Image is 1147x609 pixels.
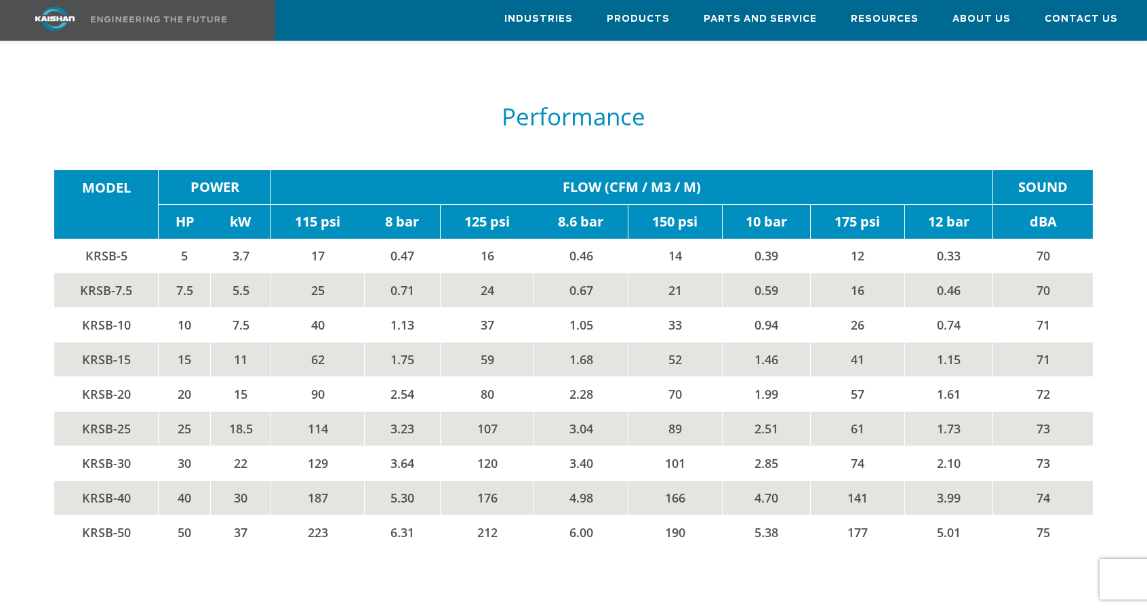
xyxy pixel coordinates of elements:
[54,104,1093,130] h5: Performance
[365,308,441,342] td: 1.13
[905,205,993,239] td: 12 bar
[534,481,628,515] td: 4.98
[159,273,211,308] td: 7.5
[534,273,628,308] td: 0.67
[54,446,159,481] td: KRSB-30
[270,412,364,446] td: 114
[992,515,1093,550] td: 75
[270,205,364,239] td: 115 psi
[159,308,211,342] td: 10
[723,342,811,377] td: 1.46
[628,515,722,550] td: 190
[810,239,904,273] td: 12
[851,1,919,37] a: Resources
[4,7,106,31] img: kaishan logo
[534,515,628,550] td: 6.00
[440,412,534,446] td: 107
[628,205,722,239] td: 150 psi
[723,308,811,342] td: 0.94
[440,515,534,550] td: 212
[992,342,1093,377] td: 71
[723,412,811,446] td: 2.51
[159,481,211,515] td: 40
[628,481,722,515] td: 166
[534,239,628,273] td: 0.46
[504,1,573,37] a: Industries
[211,308,271,342] td: 7.5
[905,273,993,308] td: 0.46
[628,239,722,273] td: 14
[504,12,573,27] span: Industries
[54,342,159,377] td: KRSB-15
[54,481,159,515] td: KRSB-40
[723,446,811,481] td: 2.85
[810,446,904,481] td: 74
[810,308,904,342] td: 26
[211,481,271,515] td: 30
[534,342,628,377] td: 1.68
[704,12,817,27] span: Parts and Service
[211,412,271,446] td: 18.5
[723,205,811,239] td: 10 bar
[365,412,441,446] td: 3.23
[992,273,1093,308] td: 70
[992,205,1093,239] td: dBA
[992,446,1093,481] td: 73
[54,377,159,412] td: KRSB-20
[440,239,534,273] td: 16
[211,446,271,481] td: 22
[159,239,211,273] td: 5
[159,377,211,412] td: 20
[365,377,441,412] td: 2.54
[952,1,1011,37] a: About Us
[211,273,271,308] td: 5.5
[440,446,534,481] td: 120
[992,170,1093,205] td: SOUND
[270,481,364,515] td: 187
[1045,1,1118,37] a: Contact Us
[270,170,992,205] td: FLOW (CFM / M3 / M)
[270,239,364,273] td: 17
[723,239,811,273] td: 0.39
[159,205,211,239] td: HP
[992,412,1093,446] td: 73
[365,446,441,481] td: 3.64
[365,481,441,515] td: 5.30
[54,412,159,446] td: KRSB-25
[365,342,441,377] td: 1.75
[810,205,904,239] td: 175 psi
[905,515,993,550] td: 5.01
[607,1,670,37] a: Products
[628,446,722,481] td: 101
[270,273,364,308] td: 25
[810,377,904,412] td: 57
[440,481,534,515] td: 176
[365,239,441,273] td: 0.47
[992,377,1093,412] td: 72
[270,342,364,377] td: 62
[54,273,159,308] td: KRSB-7.5
[905,342,993,377] td: 1.15
[211,342,271,377] td: 11
[534,446,628,481] td: 3.40
[810,412,904,446] td: 61
[54,239,159,273] td: KRSB-5
[851,12,919,27] span: Resources
[704,1,817,37] a: Parts and Service
[905,446,993,481] td: 2.10
[270,377,364,412] td: 90
[159,170,270,205] td: POWER
[211,377,271,412] td: 15
[905,412,993,446] td: 1.73
[810,515,904,550] td: 177
[952,12,1011,27] span: About Us
[159,515,211,550] td: 50
[365,205,441,239] td: 8 bar
[628,273,722,308] td: 21
[905,239,993,273] td: 0.33
[628,308,722,342] td: 33
[365,515,441,550] td: 6.31
[211,239,271,273] td: 3.7
[54,308,159,342] td: KRSB-10
[723,273,811,308] td: 0.59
